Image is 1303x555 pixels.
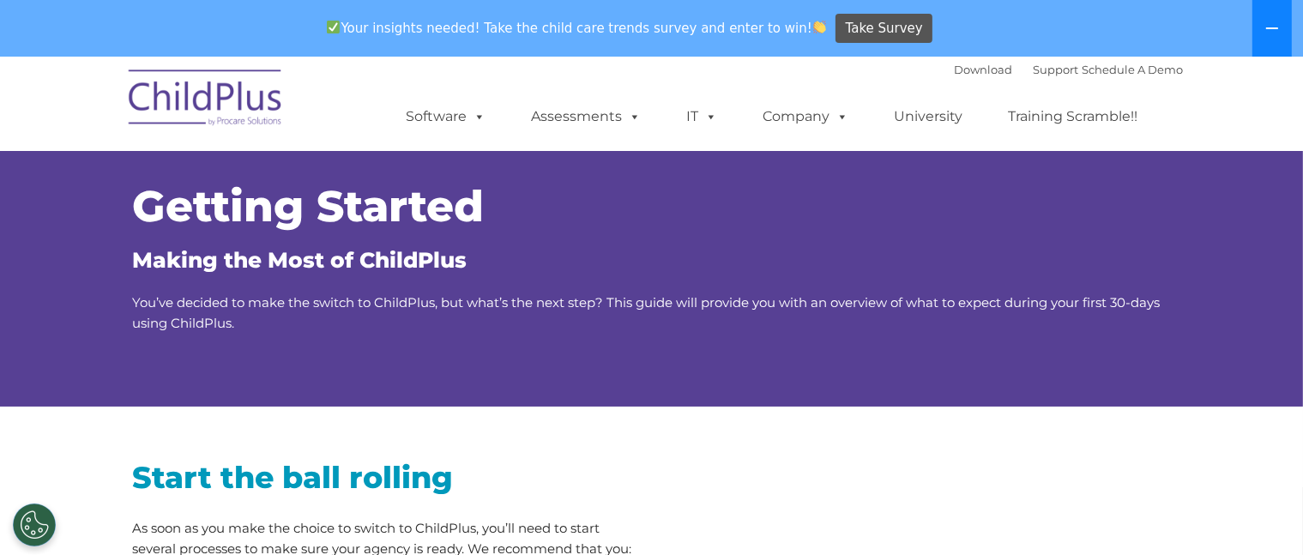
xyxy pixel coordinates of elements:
[878,100,980,134] a: University
[133,247,468,273] span: Making the Most of ChildPlus
[835,14,932,44] a: Take Survey
[515,100,659,134] a: Assessments
[133,180,485,232] span: Getting Started
[120,57,292,143] img: ChildPlus by Procare Solutions
[13,504,56,546] button: Cookies Settings
[992,100,1155,134] a: Training Scramble!!
[955,63,1013,76] a: Download
[389,100,504,134] a: Software
[746,100,866,134] a: Company
[327,21,340,33] img: ✅
[1034,63,1079,76] a: Support
[813,21,826,33] img: 👏
[320,11,834,45] span: Your insights needed! Take the child care trends survey and enter to win!
[846,14,923,44] span: Take Survey
[955,63,1184,76] font: |
[133,294,1161,331] span: You’ve decided to make the switch to ChildPlus, but what’s the next step? This guide will provide...
[133,458,639,497] h2: Start the ball rolling
[670,100,735,134] a: IT
[1083,63,1184,76] a: Schedule A Demo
